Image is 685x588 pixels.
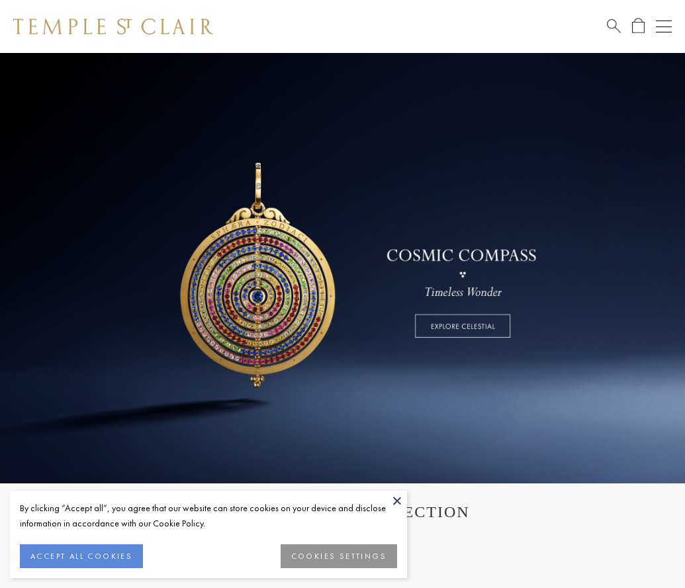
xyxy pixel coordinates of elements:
a: Search [607,18,621,34]
button: COOKIES SETTINGS [281,544,397,568]
button: ACCEPT ALL COOKIES [20,544,143,568]
div: By clicking “Accept all”, you agree that our website can store cookies on your device and disclos... [20,501,397,531]
button: Open navigation [656,19,672,34]
a: Open Shopping Bag [632,18,645,34]
img: Temple St. Clair [13,19,213,34]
